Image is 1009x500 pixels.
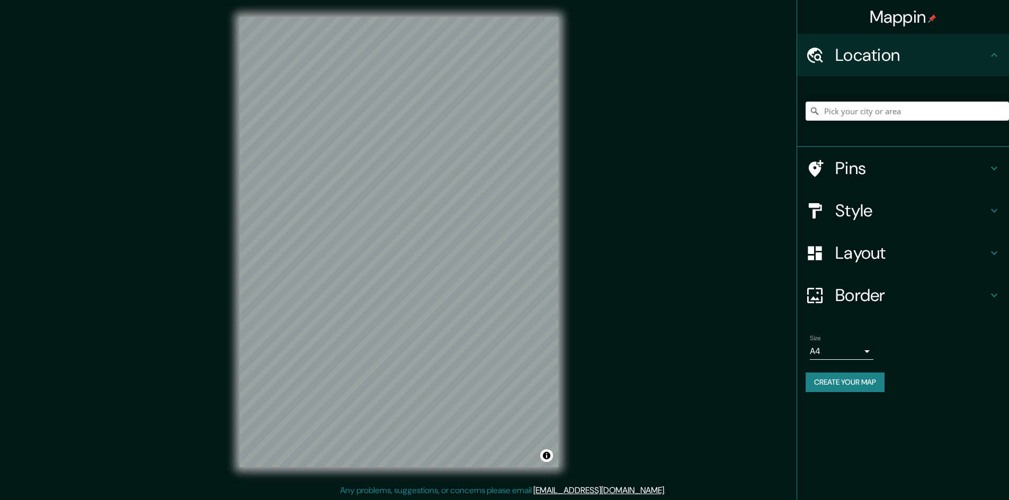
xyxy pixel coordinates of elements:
[239,17,558,467] canvas: Map
[797,232,1009,274] div: Layout
[835,285,988,306] h4: Border
[928,14,936,23] img: pin-icon.png
[540,449,553,462] button: Toggle attribution
[666,484,667,497] div: .
[870,6,937,28] h4: Mappin
[835,158,988,179] h4: Pins
[810,334,821,343] label: Size
[835,242,988,263] h4: Layout
[806,102,1009,121] input: Pick your city or area
[797,147,1009,189] div: Pins
[797,34,1009,76] div: Location
[806,372,885,392] button: Create your map
[835,200,988,221] h4: Style
[835,44,988,66] h4: Location
[797,274,1009,316] div: Border
[797,189,1009,232] div: Style
[810,343,873,360] div: A4
[667,484,669,497] div: .
[533,485,664,496] a: [EMAIL_ADDRESS][DOMAIN_NAME]
[340,484,666,497] p: Any problems, suggestions, or concerns please email .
